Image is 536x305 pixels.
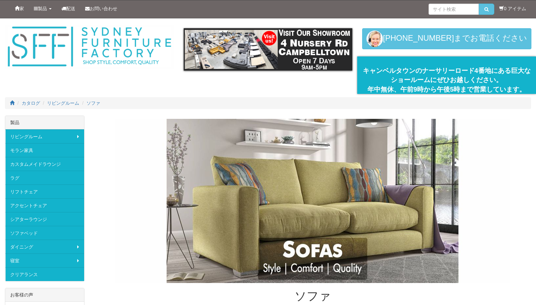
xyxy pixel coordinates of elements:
[47,100,79,106] a: リビングルーム
[10,217,47,222] font: シアターラウンジ
[5,185,84,198] a: リフトチェア
[90,6,117,11] font: お問い合わせ
[10,203,47,208] font: アクセントチェア
[10,134,42,139] font: リビングルーム
[5,253,84,267] a: 寝室
[184,28,353,71] img: showroom.gif
[5,171,84,185] a: ラグ
[363,67,498,74] font: キャンベルタウンのナーサリーロード4番地に
[5,25,174,69] img: シドニー家具工場
[10,148,33,153] font: モラン家具
[19,6,24,11] font: 家
[367,86,526,93] font: 年中無休、午前9時から午後5時まで営業しています。
[29,0,57,17] a: 製品
[10,258,19,263] font: 寝室
[115,119,510,283] img: ソファ
[22,100,40,106] a: カタログ
[5,267,84,281] a: クリアランス
[294,289,331,303] font: ソファ
[5,129,84,143] a: リビングルーム
[5,240,84,253] a: ダイニング
[10,292,33,297] font: お客様の声
[5,157,84,171] a: カスタムメイドラウンジ
[86,100,100,106] a: ソファ
[5,226,84,240] a: ソファベッド
[10,162,61,167] font: カスタムメイドラウンジ
[429,4,479,15] input: サイト検索
[10,120,19,125] font: 製品
[66,6,75,11] font: 配送
[80,0,122,17] a: お問い合わせ
[10,244,33,250] font: ダイニング
[57,0,80,17] a: 配送
[38,6,47,11] font: 製品
[5,143,84,157] a: モラン家具
[504,6,526,11] font: 0 アイテム
[5,212,84,226] a: シアターラウンジ
[10,175,19,181] font: ラグ
[10,189,38,194] font: リフトチェア
[10,272,38,277] font: クリアランス
[10,0,29,17] a: 家
[5,198,84,212] a: アクセントチェア
[10,230,38,236] font: ソファベッド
